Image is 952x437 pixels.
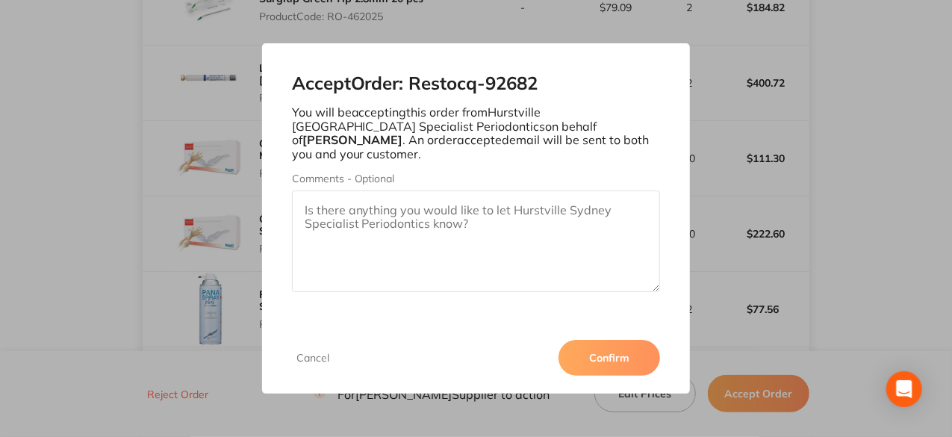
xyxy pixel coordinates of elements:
h2: Accept Order: Restocq- 92682 [292,73,661,94]
label: Comments - Optional [292,173,661,185]
p: You will be accepting this order from Hurstville [GEOGRAPHIC_DATA] Specialist Periodontics on beh... [292,105,661,161]
button: Confirm [559,340,660,376]
b: [PERSON_NAME] [302,132,403,147]
button: Cancel [292,351,334,365]
div: Open Intercom Messenger [886,371,922,407]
